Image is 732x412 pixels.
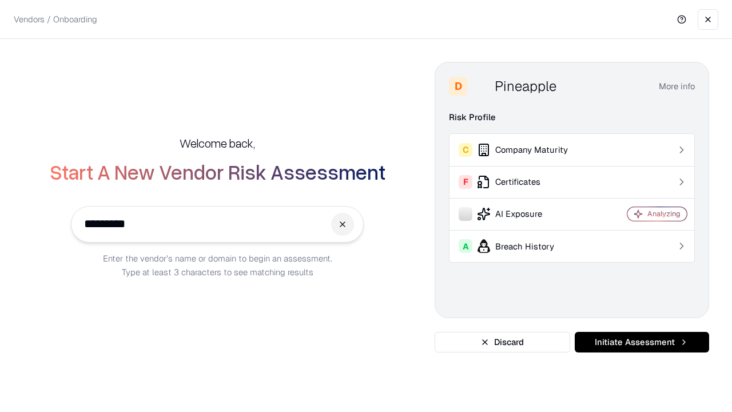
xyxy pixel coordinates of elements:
[435,332,570,352] button: Discard
[180,135,255,151] h5: Welcome back,
[449,77,467,96] div: D
[459,239,595,253] div: Breach History
[459,143,472,157] div: C
[459,143,595,157] div: Company Maturity
[14,13,97,25] p: Vendors / Onboarding
[103,252,332,279] p: Enter the vendor’s name or domain to begin an assessment. Type at least 3 characters to see match...
[495,77,556,96] div: Pineapple
[50,160,385,183] h2: Start A New Vendor Risk Assessment
[459,239,472,253] div: A
[647,209,681,219] div: Analyzing
[449,110,695,124] div: Risk Profile
[575,332,709,352] button: Initiate Assessment
[459,175,595,189] div: Certificates
[459,175,472,189] div: F
[472,77,490,96] img: Pineapple
[459,207,595,221] div: AI Exposure
[659,76,695,97] button: More info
